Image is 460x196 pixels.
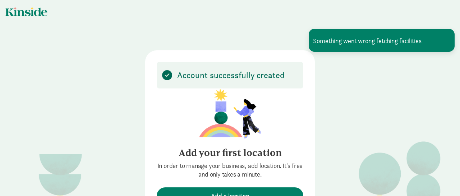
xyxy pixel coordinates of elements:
[309,29,455,52] div: Something went wrong fetching facilities
[157,147,303,159] h4: Add your first location
[199,88,261,138] img: illustration-girl.png
[157,161,303,179] p: In order to manage your business, add location. It's free and only takes a minute.
[177,71,285,79] p: Account successfully created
